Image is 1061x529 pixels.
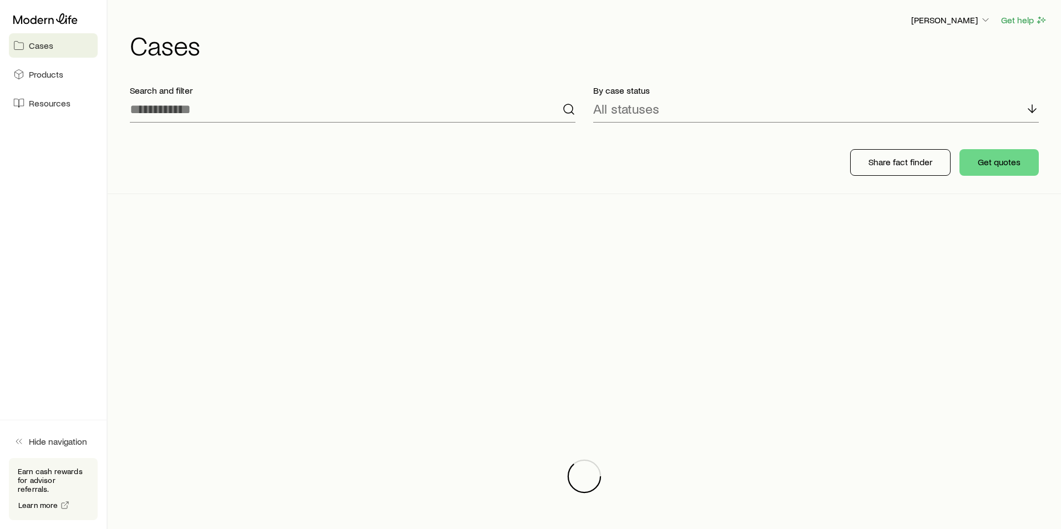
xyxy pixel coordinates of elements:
p: Share fact finder [868,156,932,167]
button: [PERSON_NAME] [911,14,992,27]
button: Get help [1001,14,1048,27]
a: Resources [9,91,98,115]
div: Earn cash rewards for advisor referrals.Learn more [9,458,98,520]
a: Products [9,62,98,87]
button: Get quotes [959,149,1039,176]
h1: Cases [130,32,1048,58]
span: Hide navigation [29,436,87,447]
span: Cases [29,40,53,51]
button: Hide navigation [9,429,98,454]
p: Search and filter [130,85,575,96]
p: [PERSON_NAME] [911,14,991,26]
a: Cases [9,33,98,58]
span: Products [29,69,63,80]
p: By case status [593,85,1039,96]
p: Earn cash rewards for advisor referrals. [18,467,89,494]
p: All statuses [593,101,659,116]
button: Share fact finder [850,149,951,176]
span: Resources [29,98,70,109]
span: Learn more [18,501,58,509]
